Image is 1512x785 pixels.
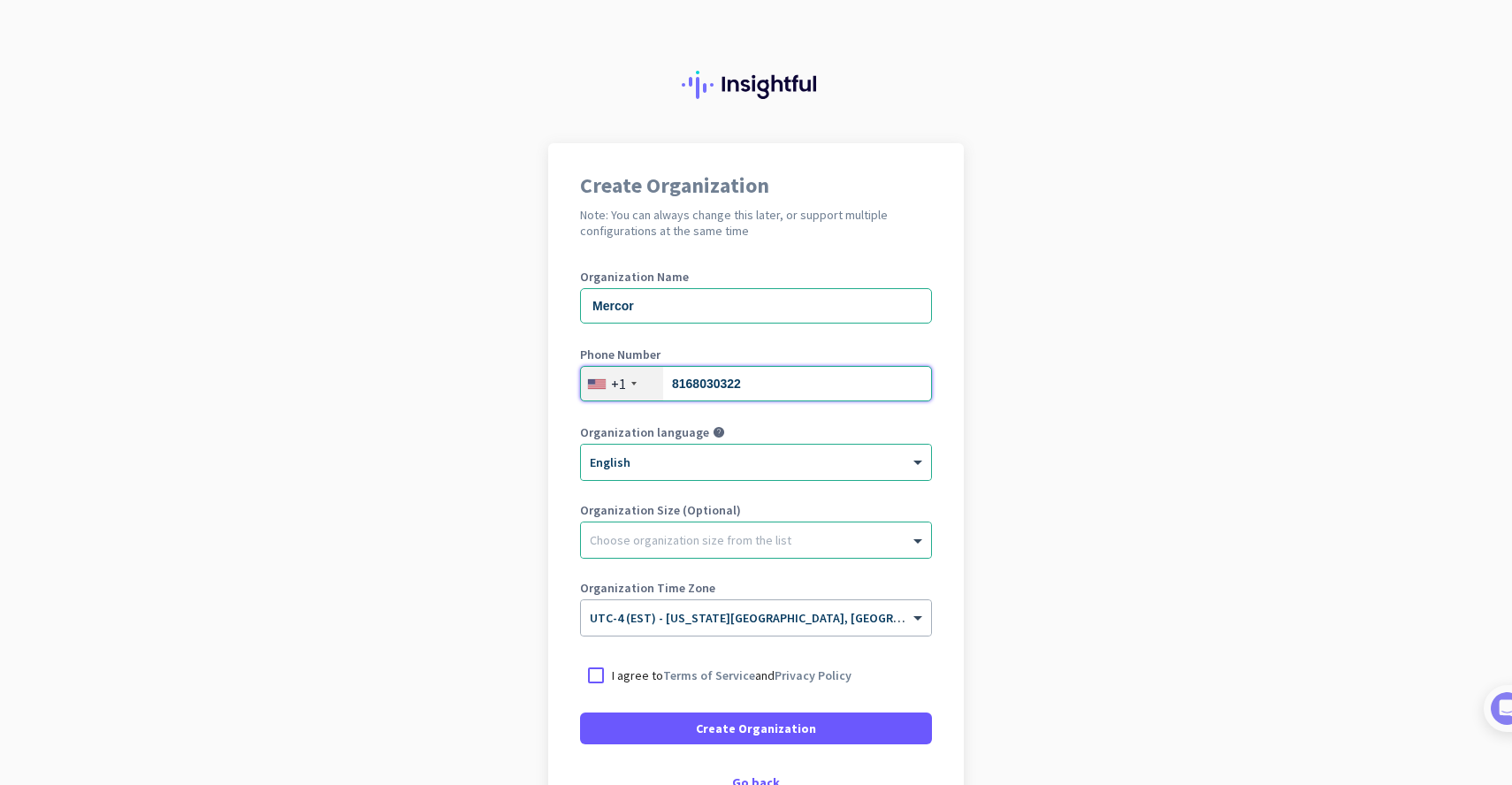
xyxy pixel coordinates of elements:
input: 201-555-0123 [580,366,932,401]
label: Phone Number [580,348,932,361]
a: Terms of Service [663,667,755,683]
label: Organization Name [580,271,932,283]
button: Create Organization [580,713,932,744]
i: help [713,426,725,438]
label: Organization language [580,426,709,438]
input: What is the name of your organization? [580,288,932,324]
p: I agree to and [612,667,851,684]
h1: Create Organization [580,175,932,196]
label: Organization Time Zone [580,582,932,594]
label: Organization Size (Optional) [580,504,932,516]
span: Create Organization [696,720,816,737]
div: +1 [611,375,626,392]
h2: Note: You can always change this later, or support multiple configurations at the same time [580,207,932,239]
img: Insightful [682,71,830,99]
a: Privacy Policy [775,667,851,683]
